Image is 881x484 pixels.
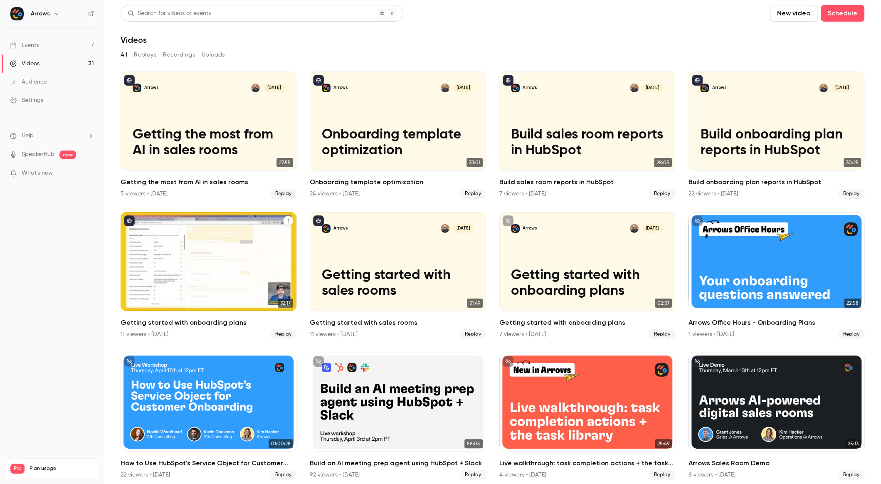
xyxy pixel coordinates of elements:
[689,458,864,468] h2: Arrows Sales Room Demo
[642,84,663,92] span: [DATE]
[689,190,738,198] div: 22 viewers • [DATE]
[499,318,675,328] h2: Getting started with onboarding plans
[642,224,663,233] span: [DATE]
[838,329,864,339] span: Replay
[310,458,486,468] h2: Build an AI meeting prep agent using HubSpot + Slack
[121,190,168,198] div: 5 viewers • [DATE]
[511,84,520,92] img: Build sales room reports in HubSpot
[310,212,486,339] a: Getting started with sales roomsArrowsShareil Nariman[DATE]Getting started with sales rooms31:49G...
[333,85,348,91] p: Arrows
[10,7,24,20] img: Arrows
[128,9,211,18] div: Search for videos or events
[121,35,147,45] h1: Videos
[499,212,675,339] li: Getting started with onboarding plans
[655,439,672,448] span: 25:49
[499,212,675,339] a: Getting started with onboarding plansArrowsShareil Nariman[DATE]Getting started with onboarding p...
[310,72,486,199] a: Onboarding template optimizationArrowsShareil Nariman[DATE]Onboarding template optimization33:01O...
[499,353,675,480] a: 25:49Live walkthrough: task completion actions + the task library4 viewers • [DATE]Replay
[313,215,324,226] button: published
[251,84,260,92] img: Shareil Nariman
[22,131,34,140] span: Help
[121,471,170,479] div: 22 viewers • [DATE]
[310,190,360,198] div: 24 viewers • [DATE]
[453,84,474,92] span: [DATE]
[689,318,864,328] h2: Arrows Office Hours - Onboarding Plans
[121,330,168,338] div: 11 viewers • [DATE]
[770,5,817,22] button: New video
[10,78,47,86] div: Audience
[270,329,296,339] span: Replay
[441,224,449,233] img: Shareil Nariman
[649,329,675,339] span: Replay
[511,224,520,233] img: Getting started with onboarding plans
[499,72,675,199] li: Build sales room reports in HubSpot
[831,84,852,92] span: [DATE]
[503,75,513,86] button: published
[310,318,486,328] h2: Getting started with sales rooms
[124,75,135,86] button: published
[689,471,735,479] div: 8 viewers • [DATE]
[523,85,537,91] p: Arrows
[10,96,43,104] div: Settings
[655,299,672,308] span: 02:37
[700,127,852,159] p: Build onboarding plan reports in HubSpot
[133,84,141,92] img: Getting the most from AI in sales rooms
[499,190,546,198] div: 7 viewers • [DATE]
[689,72,864,199] li: Build onboarding plan reports in HubSpot
[511,127,663,159] p: Build sales room reports in HubSpot
[10,464,25,474] span: Pro
[124,215,135,226] button: published
[121,48,127,62] button: All
[310,177,486,187] h2: Onboarding template optimization
[844,299,861,308] span: 22:58
[499,471,546,479] div: 4 viewers • [DATE]
[689,212,864,339] li: Arrows Office Hours - Onboarding Plans
[692,75,703,86] button: published
[133,127,285,159] p: Getting the most from AI in sales rooms
[121,353,296,480] a: 01:00:28How to Use HubSpot’s Service Object for Customer Onboarding22 viewers • [DATE]Replay
[838,470,864,480] span: Replay
[269,439,293,448] span: 01:00:28
[22,150,54,159] a: SpeakerHub
[464,439,483,448] span: 58:05
[838,189,864,199] span: Replay
[121,353,296,480] li: How to Use HubSpot’s Service Object for Customer Onboarding
[10,59,39,68] div: Videos
[22,169,53,178] span: What's new
[333,225,348,231] p: Arrows
[276,158,293,167] span: 27:55
[270,189,296,199] span: Replay
[712,85,726,91] p: Arrows
[499,177,675,187] h2: Build sales room reports in HubSpot
[124,356,135,367] button: unpublished
[121,72,296,199] a: Getting the most from AI in sales roomsArrowsShareil Nariman[DATE]Getting the most from AI in sal...
[499,353,675,480] li: Live walkthrough: task completion actions + the task library
[310,471,360,479] div: 92 viewers • [DATE]
[511,267,663,299] p: Getting started with onboarding plans
[821,5,864,22] button: Schedule
[499,72,675,199] a: Build sales room reports in HubSpotArrowsShareil Nariman[DATE]Build sales room reports in HubSpot...
[630,84,639,92] img: Shareil Nariman
[121,177,296,187] h2: Getting the most from AI in sales rooms
[313,75,324,86] button: published
[10,41,39,49] div: Events
[310,353,486,480] a: 58:05Build an AI meeting prep agent using HubSpot + Slack92 viewers • [DATE]Replay
[163,48,195,62] button: Recordings
[460,189,486,199] span: Replay
[844,158,861,167] span: 30:25
[30,465,94,472] span: Plan usage
[121,212,296,339] a: 32:17Getting started with onboarding plans11 viewers • [DATE]Replay
[689,353,864,480] li: Arrows Sales Room Demo
[322,84,331,92] img: Onboarding template optimization
[689,212,864,339] a: 22:5822:58Arrows Office Hours - Onboarding Plans1 viewers • [DATE]Replay
[460,329,486,339] span: Replay
[31,10,50,18] h6: Arrows
[649,470,675,480] span: Replay
[310,72,486,199] li: Onboarding template optimization
[503,215,513,226] button: unpublished
[263,84,284,92] span: [DATE]
[322,267,474,299] p: Getting started with sales rooms
[441,84,449,92] img: Shareil Nariman
[278,299,293,308] span: 32:17
[202,48,225,62] button: Uploads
